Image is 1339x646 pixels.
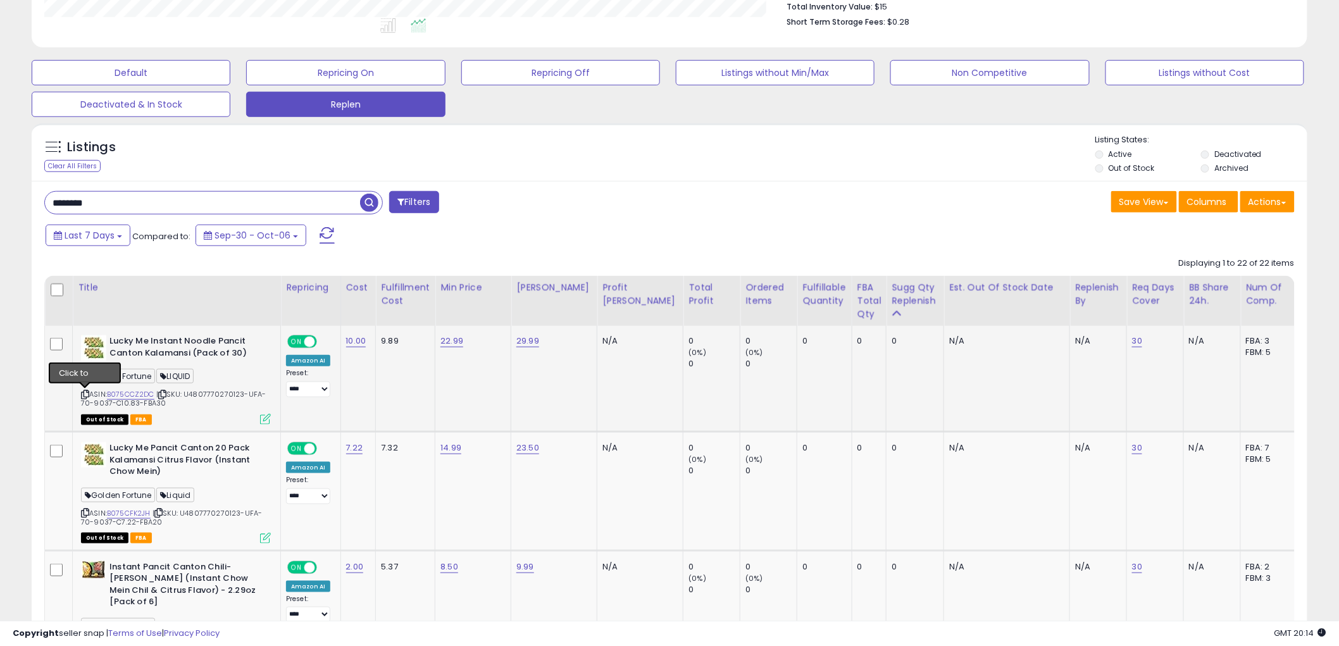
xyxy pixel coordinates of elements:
[676,60,875,85] button: Listings without Min/Max
[745,561,797,573] div: 0
[1095,134,1307,146] p: Listing States:
[688,347,706,357] small: (0%)
[1189,335,1231,347] div: N/A
[67,139,116,156] h5: Listings
[130,414,152,425] span: FBA
[857,335,877,347] div: 0
[857,281,881,321] div: FBA Total Qty
[688,335,740,347] div: 0
[1187,196,1227,208] span: Columns
[1109,163,1155,173] label: Out of Stock
[461,60,660,85] button: Repricing Off
[745,335,797,347] div: 0
[1246,442,1288,454] div: FBA: 7
[1109,149,1132,159] label: Active
[516,281,592,294] div: [PERSON_NAME]
[1246,335,1288,347] div: FBA: 3
[246,92,445,117] button: Replen
[81,533,128,544] span: All listings that are currently out of stock and unavailable for purchase on Amazon
[1240,191,1295,213] button: Actions
[688,358,740,370] div: 0
[857,561,877,573] div: 0
[787,1,873,12] b: Total Inventory Value:
[315,562,335,573] span: OFF
[164,627,220,639] a: Privacy Policy
[745,358,797,370] div: 0
[32,60,230,85] button: Default
[1246,561,1288,573] div: FBA: 2
[892,335,934,347] div: 0
[286,355,330,366] div: Amazon AI
[46,225,130,246] button: Last 7 Days
[81,442,271,542] div: ASIN:
[745,281,792,307] div: Ordered Items
[516,335,539,347] a: 29.99
[1214,163,1249,173] label: Archived
[289,337,304,347] span: ON
[802,442,842,454] div: 0
[887,16,909,28] span: $0.28
[745,347,763,357] small: (0%)
[346,442,363,454] a: 7.22
[346,561,364,573] a: 2.00
[1246,573,1288,584] div: FBM: 3
[516,442,539,454] a: 23.50
[949,281,1064,294] div: Est. Out Of Stock Date
[286,595,331,623] div: Preset:
[81,335,106,361] img: 61qzWs14DnL._SL40_.jpg
[516,561,534,573] a: 9.99
[346,335,366,347] a: 10.00
[1189,561,1231,573] div: N/A
[440,281,506,294] div: Min Price
[81,335,271,423] div: ASIN:
[65,229,115,242] span: Last 7 Days
[196,225,306,246] button: Sep-30 - Oct-06
[81,561,106,578] img: 51NFiqi73KL._SL40_.jpg
[81,488,155,502] span: Golden Fortune
[745,465,797,476] div: 0
[1075,561,1117,573] div: N/A
[688,281,735,307] div: Total Profit
[215,229,290,242] span: Sep-30 - Oct-06
[1189,281,1235,307] div: BB Share 24h.
[688,561,740,573] div: 0
[602,561,673,573] div: N/A
[44,160,101,172] div: Clear All Filters
[246,60,445,85] button: Repricing On
[381,335,425,347] div: 9.89
[156,369,194,383] span: LIQUID
[81,508,262,527] span: | SKU: U4807770270123-UFA-70-9037-C7.22-FBA20
[887,276,944,326] th: Please note that this number is a calculation based on your required days of coverage and your ve...
[132,230,190,242] span: Compared to:
[802,335,842,347] div: 0
[1214,149,1262,159] label: Deactivated
[109,442,263,481] b: Lucky Me Pancit Canton 20 Pack Kalamansi Citrus Flavor (Instant Chow Mein)
[130,533,152,544] span: FBA
[108,627,162,639] a: Terms of Use
[109,335,263,362] b: Lucky Me Instant Noodle Pancit Canton Kalamansi (Pack of 30)
[1132,442,1142,454] a: 30
[1246,281,1292,307] div: Num of Comp.
[289,444,304,454] span: ON
[1189,442,1231,454] div: N/A
[892,561,934,573] div: 0
[688,442,740,454] div: 0
[1246,347,1288,358] div: FBM: 5
[32,92,230,117] button: Deactivated & In Stock
[892,442,934,454] div: 0
[1179,258,1295,270] div: Displaying 1 to 22 of 22 items
[1179,191,1238,213] button: Columns
[745,442,797,454] div: 0
[286,462,330,473] div: Amazon AI
[688,465,740,476] div: 0
[1132,561,1142,573] a: 30
[440,561,458,573] a: 8.50
[81,414,128,425] span: All listings that are currently out of stock and unavailable for purchase on Amazon
[602,335,673,347] div: N/A
[1132,335,1142,347] a: 30
[787,16,885,27] b: Short Term Storage Fees:
[688,584,740,595] div: 0
[81,442,106,468] img: 61qzWs14DnL._SL40_.jpg
[1075,442,1117,454] div: N/A
[745,584,797,595] div: 0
